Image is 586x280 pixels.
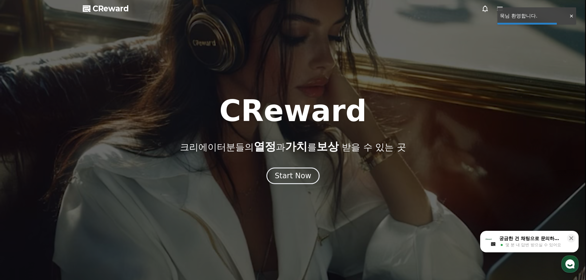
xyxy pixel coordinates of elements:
button: Start Now [266,168,320,184]
p: 크리에이터분들의 과 를 받을 수 있는 곳 [180,140,406,153]
span: CReward [93,4,129,14]
a: CReward [83,4,129,14]
span: 열정 [254,140,276,153]
div: Start Now [275,171,311,181]
span: 가치 [285,140,307,153]
h1: CReward [219,96,367,126]
a: Start Now [266,174,320,179]
span: 보상 [317,140,339,153]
